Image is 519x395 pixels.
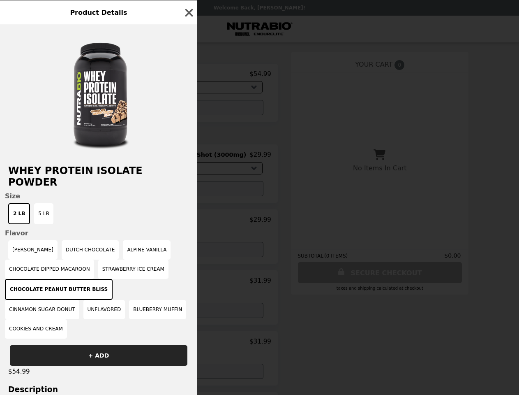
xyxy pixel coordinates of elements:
button: Chocolate Dipped Macaroon [5,260,94,279]
button: Blueberry Muffin [129,300,186,319]
span: Flavor [5,229,192,237]
button: Cinnamon Sugar Donut [5,300,79,319]
button: 2 LB [8,203,30,224]
img: 2 LB / Chocolate Peanut Butter Bliss [37,33,160,157]
button: 5 LB [34,203,53,224]
button: Dutch Chocolate [62,240,119,260]
button: Unflavored [83,300,125,319]
button: + ADD [10,345,187,366]
button: [PERSON_NAME] [8,240,58,260]
button: Cookies and Cream [5,319,67,339]
button: Strawberry Ice Cream [98,260,168,279]
span: Product Details [70,9,127,16]
button: Alpine Vanilla [123,240,171,260]
span: Size [5,192,192,200]
button: Chocolate Peanut Butter Bliss [5,279,113,300]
